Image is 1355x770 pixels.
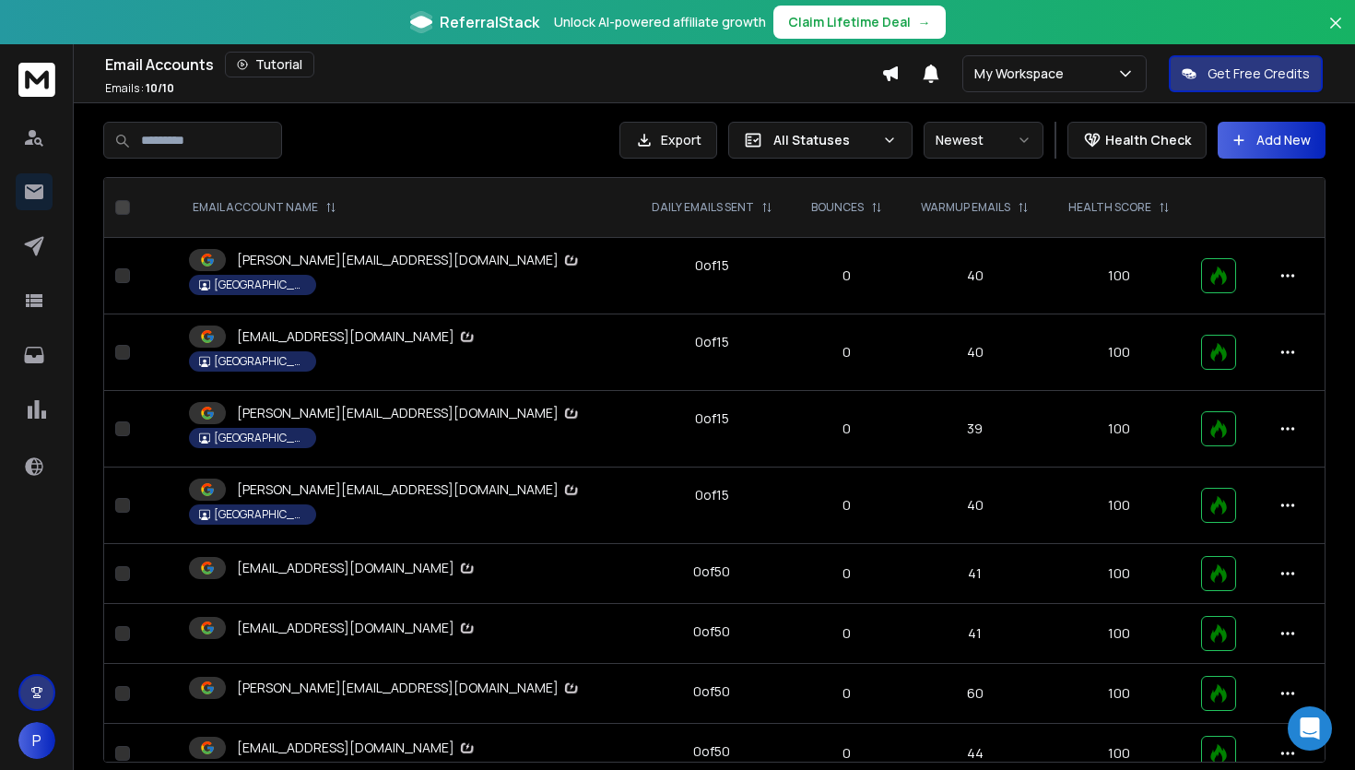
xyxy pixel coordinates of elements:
[1049,391,1190,468] td: 100
[458,739,477,758] img: Zapmail Logo
[693,742,730,761] div: 0 of 50
[804,564,890,583] p: 0
[652,200,754,215] p: DAILY EMAILS SENT
[693,682,730,701] div: 0 of 50
[773,131,875,149] p: All Statuses
[901,238,1048,314] td: 40
[695,409,729,428] div: 0 of 15
[804,496,890,515] p: 0
[237,404,581,423] p: [PERSON_NAME][EMAIL_ADDRESS][DOMAIN_NAME]
[1169,55,1323,92] button: Get Free Credits
[773,6,946,39] button: Claim Lifetime Deal→
[225,52,314,77] button: Tutorial
[237,480,581,500] p: [PERSON_NAME][EMAIL_ADDRESS][DOMAIN_NAME]
[1068,200,1151,215] p: HEALTH SCORE
[18,722,55,759] button: P
[921,200,1010,215] p: WARMUP EMAILS
[458,327,477,347] img: Zapmail Logo
[1049,468,1190,544] td: 100
[918,13,931,31] span: →
[237,679,581,698] p: [PERSON_NAME][EMAIL_ADDRESS][DOMAIN_NAME]
[901,314,1048,391] td: 40
[1105,131,1191,149] p: Health Check
[237,251,581,270] p: [PERSON_NAME][EMAIL_ADDRESS][DOMAIN_NAME]
[804,343,890,361] p: 0
[804,684,890,703] p: 0
[562,480,581,500] img: Zapmail Logo
[901,391,1048,468] td: 39
[237,559,477,578] p: [EMAIL_ADDRESS][DOMAIN_NAME]
[1288,706,1332,751] div: Open Intercom Messenger
[924,122,1043,159] button: Newest
[146,80,174,96] span: 10 / 10
[562,404,581,423] img: Zapmail Logo
[804,744,890,763] p: 0
[237,327,477,347] p: [EMAIL_ADDRESS][DOMAIN_NAME]
[440,11,539,33] span: ReferralStack
[458,559,477,578] img: Zapmail Logo
[811,200,864,215] p: BOUNCES
[1049,314,1190,391] td: 100
[1067,122,1207,159] button: Health Check
[193,200,336,215] div: EMAIL ACCOUNT NAME
[562,679,581,698] img: Zapmail Logo
[1049,544,1190,604] td: 100
[619,122,717,159] button: Export
[974,65,1071,83] p: My Workspace
[105,81,174,96] p: Emails :
[214,431,306,445] p: [GEOGRAPHIC_DATA]
[554,13,766,31] p: Unlock AI-powered affiliate growth
[804,624,890,643] p: 0
[695,486,729,504] div: 0 of 15
[1324,11,1348,55] button: Close banner
[693,563,730,581] div: 0 of 50
[1218,122,1326,159] button: Add New
[1208,65,1310,83] p: Get Free Credits
[1049,238,1190,314] td: 100
[1049,664,1190,724] td: 100
[804,267,890,285] p: 0
[695,256,729,275] div: 0 of 15
[214,278,306,292] p: [GEOGRAPHIC_DATA]
[237,619,477,638] p: [EMAIL_ADDRESS][DOMAIN_NAME]
[237,739,477,758] p: [EMAIL_ADDRESS][DOMAIN_NAME]
[1049,604,1190,664] td: 100
[458,619,477,638] img: Zapmail Logo
[901,544,1048,604] td: 41
[901,664,1048,724] td: 60
[901,604,1048,664] td: 41
[562,251,581,270] img: Zapmail Logo
[901,468,1048,544] td: 40
[214,354,306,369] p: [GEOGRAPHIC_DATA]
[105,52,881,77] div: Email Accounts
[695,333,729,351] div: 0 of 15
[693,622,730,641] div: 0 of 50
[214,507,306,522] p: [GEOGRAPHIC_DATA]
[804,420,890,438] p: 0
